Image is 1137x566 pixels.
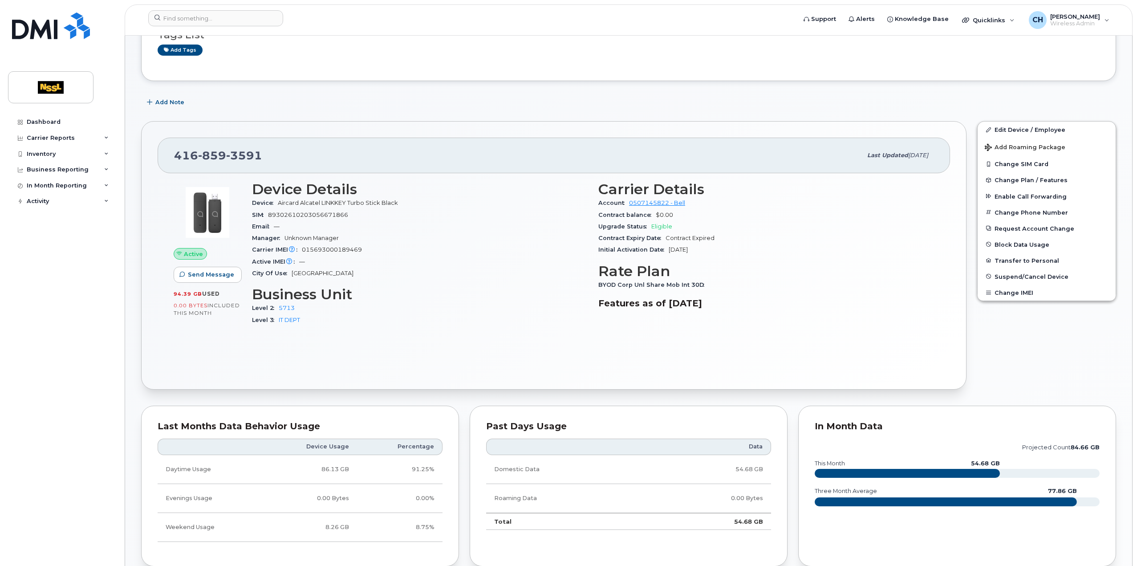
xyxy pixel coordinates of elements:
a: Support [797,10,842,28]
span: used [202,290,220,297]
span: Contract Expiry Date [598,235,666,241]
span: Contract Expired [666,235,715,241]
th: Data [646,439,771,455]
td: Domestic Data [486,455,646,484]
span: Wireless Admin [1050,20,1100,27]
span: Level 2 [252,305,279,311]
span: 3591 [226,149,262,162]
span: Eligible [651,223,672,230]
span: Support [811,15,836,24]
tr: Weekdays from 6:00pm to 8:00am [158,484,443,513]
button: Request Account Change [978,220,1116,236]
button: Send Message [174,267,242,283]
span: Unknown Manager [284,235,339,241]
text: three month average [814,488,877,494]
div: Chris Haun [1023,11,1116,29]
tr: Friday from 6:00pm to Monday 8:00am [158,513,443,542]
span: 416 [174,149,262,162]
div: Past Days Usage [486,422,771,431]
th: Device Usage [262,439,357,455]
text: 77.86 GB [1048,488,1077,494]
span: Initial Activation Date [598,246,669,253]
span: [DATE] [669,246,688,253]
button: Suspend/Cancel Device [978,269,1116,285]
td: 0.00 Bytes [262,484,357,513]
span: Device [252,200,278,206]
span: Carrier IMEI [252,246,302,253]
span: [DATE] [908,152,928,159]
h3: Features as of [DATE] [598,298,934,309]
span: CH [1032,15,1043,25]
button: Change Phone Number [978,204,1116,220]
td: 54.68 GB [646,455,771,484]
span: Aircard Alcatel LINKKEY Turbo Stick Black [278,200,398,206]
span: Alerts [856,15,875,24]
button: Add Note [141,94,192,110]
text: 54.68 GB [971,460,1000,467]
td: Weekend Usage [158,513,262,542]
span: Enable Call Forwarding [995,193,1067,200]
img: image20231002-3703462-1t6ig66.jpeg [181,186,234,239]
div: Last Months Data Behavior Usage [158,422,443,431]
span: — [299,258,305,265]
span: [GEOGRAPHIC_DATA] [292,270,353,277]
span: Email [252,223,274,230]
span: Send Message [188,270,234,279]
span: — [274,223,280,230]
span: 94.39 GB [174,291,202,297]
a: 0507145822 - Bell [629,200,685,206]
span: Manager [252,235,284,241]
td: Daytime Usage [158,455,262,484]
td: Evenings Usage [158,484,262,513]
span: Level 3 [252,317,279,323]
span: City Of Use [252,270,292,277]
h3: Tags List [158,29,1100,41]
h3: Business Unit [252,286,588,302]
a: Edit Device / Employee [978,122,1116,138]
span: Knowledge Base [895,15,949,24]
td: 8.75% [357,513,443,542]
button: Enable Call Forwarding [978,188,1116,204]
span: Contract balance [598,212,656,218]
span: Add Roaming Package [985,144,1065,152]
span: $0.00 [656,212,673,218]
td: 0.00% [357,484,443,513]
td: 8.26 GB [262,513,357,542]
h3: Rate Plan [598,263,934,279]
td: Roaming Data [486,484,646,513]
a: Add tags [158,45,203,56]
button: Change SIM Card [978,156,1116,172]
div: Quicklinks [956,11,1021,29]
td: 91.25% [357,455,443,484]
div: In Month Data [815,422,1100,431]
text: this month [814,460,845,467]
span: Active IMEI [252,258,299,265]
button: Change Plan / Features [978,172,1116,188]
button: Change IMEI [978,285,1116,301]
span: SIM [252,212,268,218]
text: projected count [1022,444,1100,451]
span: Quicklinks [973,16,1005,24]
span: Active [184,250,203,258]
a: 5713 [279,305,295,311]
a: Alerts [842,10,881,28]
span: Account [598,200,629,206]
td: 54.68 GB [646,513,771,530]
a: IT DEPT [279,317,300,323]
span: 015693000189469 [302,246,362,253]
h3: Carrier Details [598,181,934,197]
span: 0.00 Bytes [174,302,207,309]
span: Last updated [867,152,908,159]
td: 0.00 Bytes [646,484,771,513]
span: Upgrade Status [598,223,651,230]
span: BYOD Corp Unl Share Mob Int 30D [598,281,709,288]
button: Block Data Usage [978,236,1116,252]
span: [PERSON_NAME] [1050,13,1100,20]
td: 86.13 GB [262,455,357,484]
span: Change Plan / Features [995,177,1068,183]
a: Knowledge Base [881,10,955,28]
span: Suspend/Cancel Device [995,273,1068,280]
tspan: 84.66 GB [1071,444,1100,451]
th: Percentage [357,439,443,455]
input: Find something... [148,10,283,26]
